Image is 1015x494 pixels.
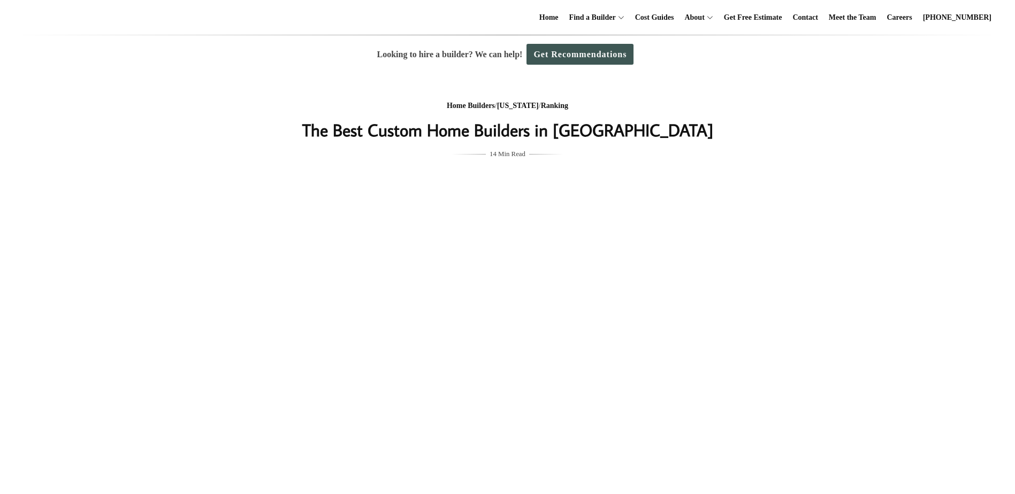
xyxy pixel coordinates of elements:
[497,102,539,110] a: [US_STATE]
[680,1,704,35] a: About
[490,148,525,160] span: 14 Min Read
[535,1,563,35] a: Home
[788,1,822,35] a: Contact
[565,1,616,35] a: Find a Builder
[631,1,678,35] a: Cost Guides
[294,117,721,143] h1: The Best Custom Home Builders in [GEOGRAPHIC_DATA]
[919,1,996,35] a: [PHONE_NUMBER]
[541,102,568,110] a: Ranking
[720,1,787,35] a: Get Free Estimate
[294,99,721,113] div: / /
[825,1,881,35] a: Meet the Team
[447,102,495,110] a: Home Builders
[883,1,917,35] a: Careers
[526,44,634,65] a: Get Recommendations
